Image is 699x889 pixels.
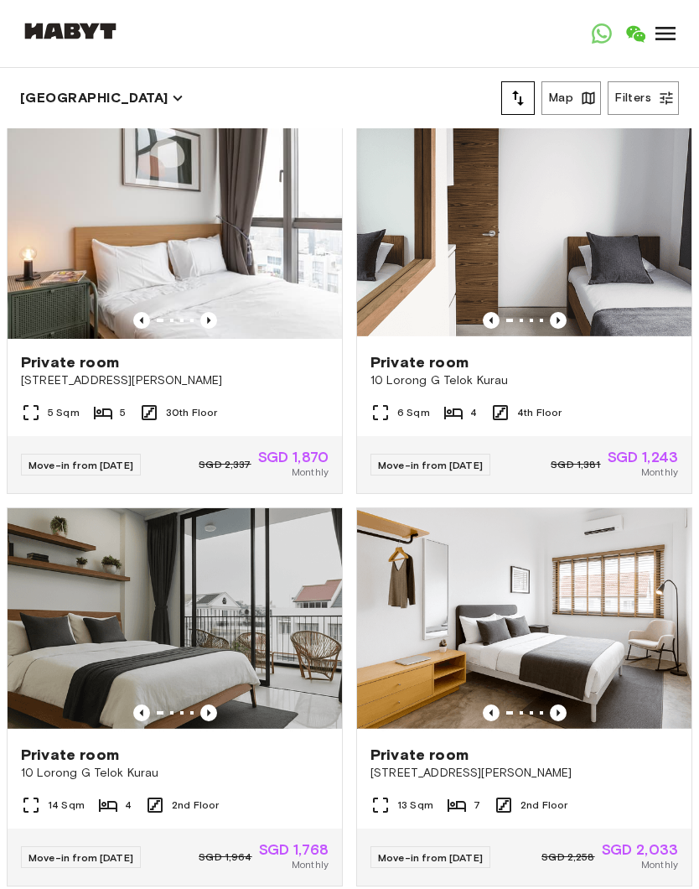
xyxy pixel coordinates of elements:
[357,116,691,339] img: Marketing picture of unit SG-01-029-005-04
[551,457,600,472] span: SGD 1,381
[541,81,601,115] button: Map
[608,450,678,465] span: SGD 1,243
[166,405,218,420] span: 30th Floor
[550,704,567,721] button: Previous image
[378,459,483,471] span: Move-in from [DATE]
[20,23,121,39] img: Habyt
[125,798,132,813] span: 4
[378,851,483,864] span: Move-in from [DATE]
[28,851,133,864] span: Move-in from [DATE]
[48,405,80,420] span: 5 Sqm
[357,508,691,731] img: Marketing picture of unit SG-01-078-001-05
[474,798,480,813] span: 7
[641,465,678,480] span: Monthly
[470,405,477,420] span: 4
[7,507,343,886] a: Marketing picture of unit SG-01-029-001-01Previous imagePrevious imagePrivate room10 Lorong G Tel...
[370,352,469,372] span: Private room
[199,850,251,865] span: SGD 1,964
[370,765,678,782] span: [STREET_ADDRESS][PERSON_NAME]
[517,405,562,420] span: 4th Floor
[20,86,184,110] button: [GEOGRAPHIC_DATA]
[120,405,126,420] span: 5
[292,857,329,872] span: Monthly
[258,450,329,465] span: SGD 1,870
[133,312,150,329] button: Previous image
[21,765,329,782] span: 10 Lorong G Telok Kurau
[483,312,500,329] button: Previous image
[501,81,535,115] button: tune
[292,465,329,480] span: Monthly
[133,704,150,721] button: Previous image
[199,457,251,472] span: SGD 2,337
[28,459,133,471] span: Move-in from [DATE]
[200,312,217,329] button: Previous image
[370,372,678,389] span: 10 Lorong G Telok Kurau
[21,352,119,372] span: Private room
[397,798,433,813] span: 13 Sqm
[541,850,594,865] span: SGD 2,258
[7,115,343,494] a: Marketing picture of unit SG-01-113-001-04Previous imagePrevious imagePrivate room[STREET_ADDRESS...
[200,704,217,721] button: Previous image
[483,704,500,721] button: Previous image
[602,842,678,857] span: SGD 2,033
[370,745,469,765] span: Private room
[520,798,567,813] span: 2nd Floor
[608,81,679,115] button: Filters
[48,798,85,813] span: 14 Sqm
[356,115,692,494] a: Marketing picture of unit SG-01-029-005-04Previous imagePrevious imagePrivate room10 Lorong G Tel...
[172,798,219,813] span: 2nd Floor
[550,312,567,329] button: Previous image
[397,405,430,420] span: 6 Sqm
[8,508,342,731] img: Marketing picture of unit SG-01-029-001-01
[641,857,678,872] span: Monthly
[259,842,329,857] span: SGD 1,768
[21,745,119,765] span: Private room
[356,507,692,886] a: Marketing picture of unit SG-01-078-001-05Previous imagePrevious imagePrivate room[STREET_ADDRESS...
[8,116,342,339] img: Marketing picture of unit SG-01-113-001-04
[21,372,329,389] span: [STREET_ADDRESS][PERSON_NAME]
